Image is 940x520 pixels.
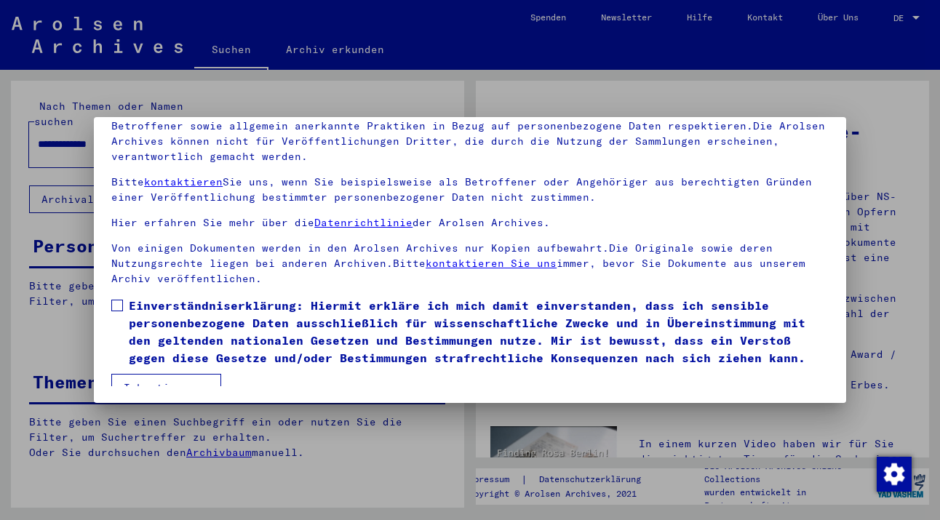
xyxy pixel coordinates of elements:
p: Von einigen Dokumenten werden in den Arolsen Archives nur Kopien aufbewahrt.Die Originale sowie d... [111,241,829,287]
span: Einverständniserklärung: Hiermit erkläre ich mich damit einverstanden, dass ich sensible personen... [129,297,829,367]
p: Bitte Sie uns, wenn Sie beispielsweise als Betroffener oder Angehöriger aus berechtigten Gründen ... [111,175,829,205]
a: Datenrichtlinie [314,216,413,229]
img: Zustimmung ändern [877,457,912,492]
p: Hier erfahren Sie mehr über die der Arolsen Archives. [111,215,829,231]
p: Bitte beachten Sie, dass dieses Portal über NS - Verfolgte sensible Daten zu identifizierten oder... [111,73,829,164]
a: kontaktieren Sie uns [426,257,557,270]
a: kontaktieren [144,175,223,188]
button: Ich stimme zu [111,374,221,401]
div: Zustimmung ändern [876,456,911,491]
